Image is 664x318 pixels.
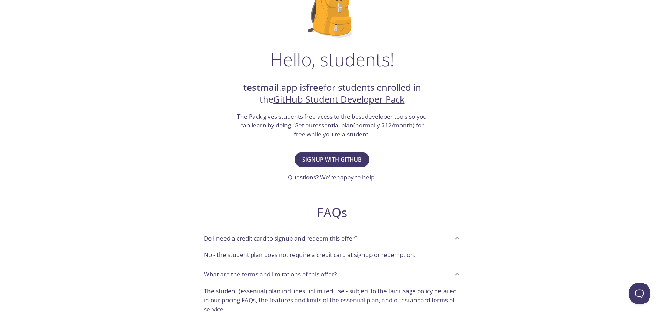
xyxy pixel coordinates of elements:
[273,93,405,105] a: GitHub Student Developer Pack
[336,173,374,181] a: happy to help
[198,265,466,284] div: What are the terms and limitations of this offer?
[198,205,466,220] h2: FAQs
[204,234,357,243] p: Do I need a credit card to signup and redeem this offer?
[198,229,466,247] div: Do I need a credit card to signup and redeem this offer?
[204,287,460,313] p: The student (essential) plan includes unlimited use - subject to the fair usage policy detailed i...
[204,296,455,313] a: terms of service
[236,82,428,106] h2: .app is for students enrolled in the
[629,283,650,304] iframe: Help Scout Beacon - Open
[236,112,428,139] h3: The Pack gives students free acess to the best developer tools so you can learn by doing. Get our...
[295,152,369,167] button: Signup with GitHub
[243,81,279,94] strong: testmail
[302,155,362,164] span: Signup with GitHub
[204,270,337,279] p: What are the terms and limitations of this offer?
[204,250,460,259] p: No - the student plan does not require a credit card at signup or redemption.
[315,121,353,129] a: essential plan
[198,247,466,265] div: Do I need a credit card to signup and redeem this offer?
[270,49,394,70] h1: Hello, students!
[222,296,256,304] a: pricing FAQs
[306,81,323,94] strong: free
[288,173,376,182] h3: Questions? We're .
